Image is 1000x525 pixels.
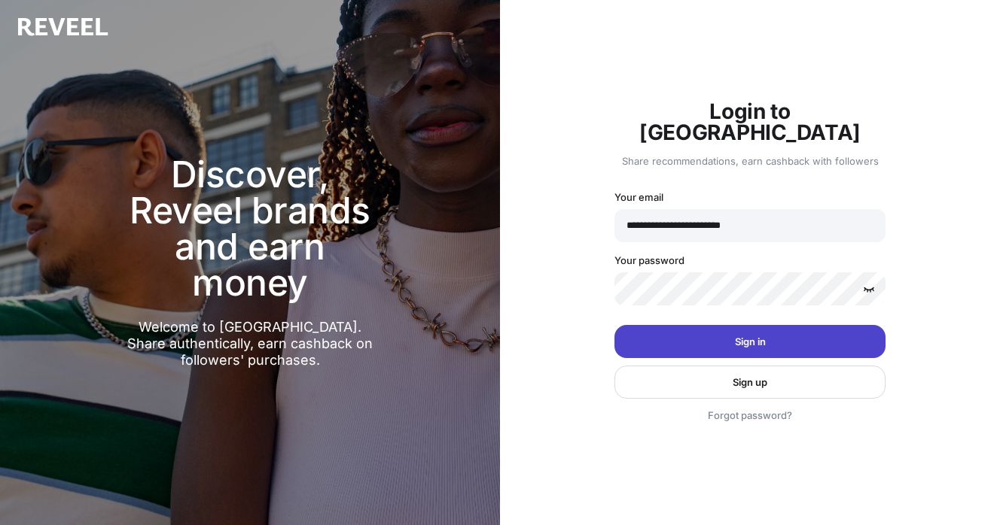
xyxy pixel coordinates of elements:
[735,335,766,347] p: Sign in
[614,366,886,399] a: Sign up
[614,325,886,358] button: Sign in
[733,376,767,388] p: Sign up
[614,191,886,203] p: Your email
[125,319,375,369] p: Welcome to [GEOGRAPHIC_DATA]. Share authentically, earn cashback on followers' purchases.
[614,254,886,266] p: Your password
[705,406,795,424] p: Forgot password?
[125,156,375,301] h3: Discover, Reveel brands and earn money
[614,155,886,167] p: Share recommendations, earn cashback with followers
[614,101,886,143] h3: Login to [GEOGRAPHIC_DATA]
